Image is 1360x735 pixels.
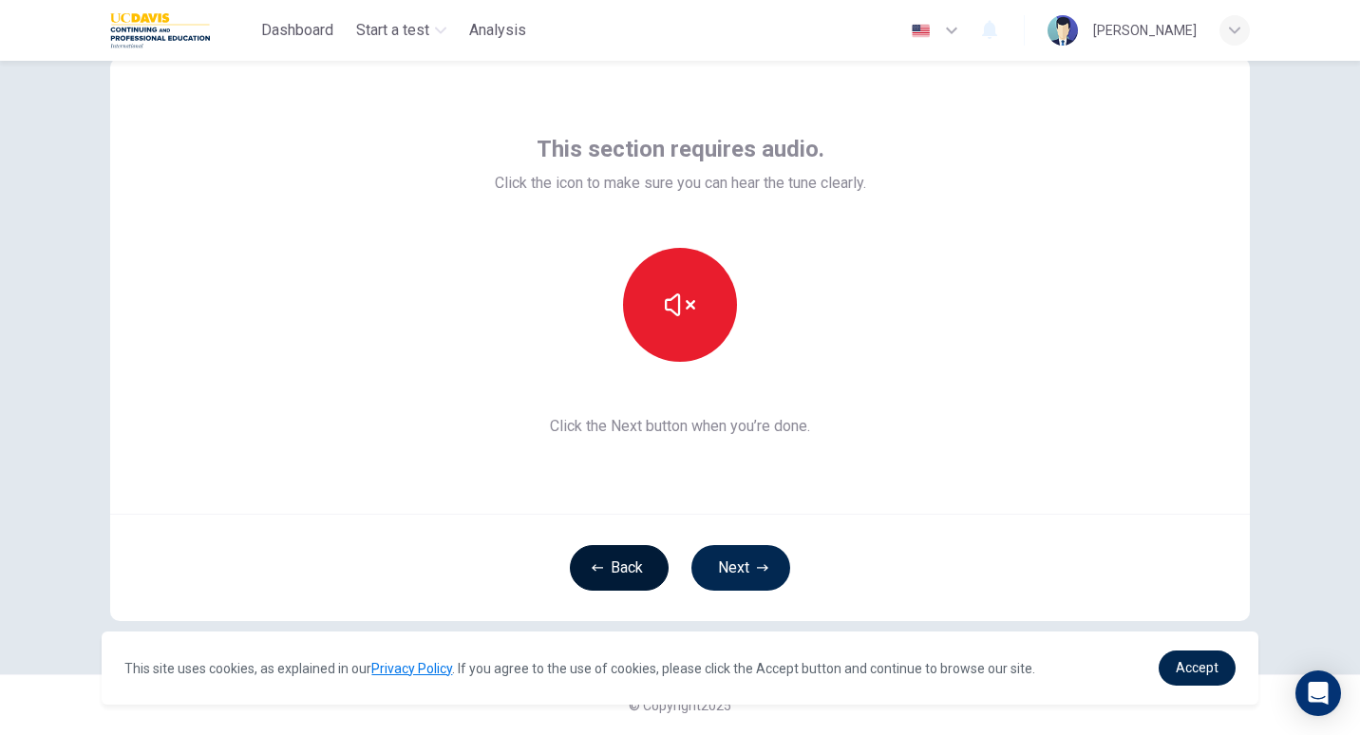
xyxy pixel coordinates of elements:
span: Start a test [356,19,429,42]
span: This section requires audio. [537,134,824,164]
a: dismiss cookie message [1159,650,1236,686]
img: Profile picture [1048,15,1078,46]
span: This site uses cookies, as explained in our . If you agree to the use of cookies, please click th... [124,661,1035,676]
img: UC Davis logo [110,11,210,49]
span: Dashboard [261,19,333,42]
button: Dashboard [254,13,341,47]
button: Back [570,545,669,591]
span: Accept [1176,660,1218,675]
img: en [909,24,933,38]
div: [PERSON_NAME] [1093,19,1197,42]
button: Start a test [349,13,454,47]
a: Privacy Policy [371,661,452,676]
span: © Copyright 2025 [629,698,731,713]
button: Next [691,545,790,591]
div: cookieconsent [102,631,1257,705]
span: Analysis [469,19,526,42]
button: Analysis [462,13,534,47]
div: Open Intercom Messenger [1295,670,1341,716]
span: Click the icon to make sure you can hear the tune clearly. [495,172,866,195]
a: UC Davis logo [110,11,254,49]
span: Click the Next button when you’re done. [495,415,866,438]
